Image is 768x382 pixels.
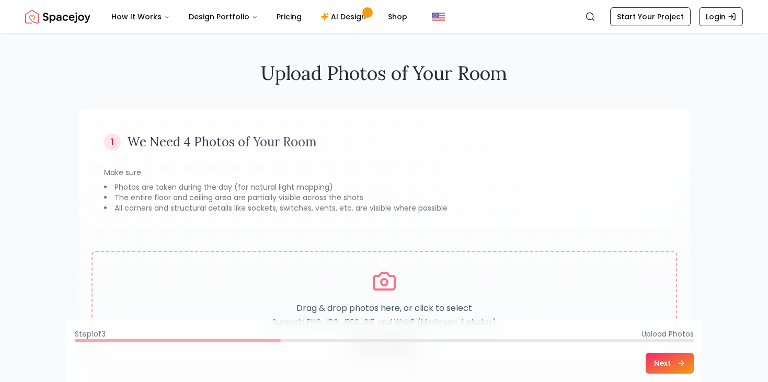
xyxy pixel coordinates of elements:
a: Login [699,7,743,26]
span: Step 1 of 3 [75,329,106,339]
h2: Upload Photos of Your Room [79,63,690,84]
li: Photos are taken during the day (for natural light mapping) [104,182,664,192]
li: The entire floor and ceiling area are partially visible across the shots [104,192,664,203]
button: How It Works [103,6,178,27]
li: All corners and structural details like sockets, switches, vents, etc. are visible where possible [104,203,664,213]
nav: Main [103,6,416,27]
span: Upload Photos [641,329,694,339]
a: AI Design [312,6,377,27]
button: Design Portfolio [180,6,266,27]
a: Pricing [268,6,310,27]
p: Supports PNG, JPG, JPEG, GIF, and WebP (Maximum 4 photos) [272,317,496,327]
a: Spacejoy [25,6,90,27]
p: Drag & drop photos here, or click to select [272,302,496,315]
a: Start Your Project [610,7,691,26]
div: 1 [104,134,121,151]
img: Spacejoy Logo [25,6,90,27]
button: Next [646,353,694,374]
img: United States [432,10,445,23]
a: Shop [380,6,416,27]
h3: We Need 4 Photos of Your Room [127,134,317,151]
p: Make sure: [104,167,664,178]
